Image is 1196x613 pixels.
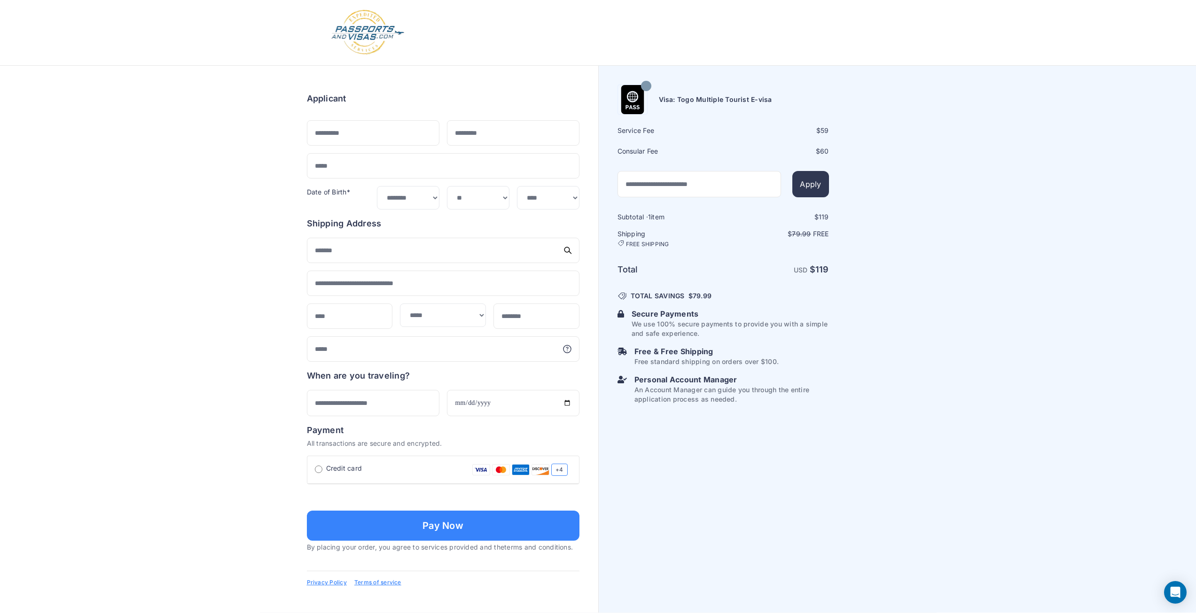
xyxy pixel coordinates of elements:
span: TOTAL SAVINGS [631,291,685,301]
img: Mastercard [492,464,510,476]
h6: Applicant [307,92,346,105]
h6: Shipping [618,229,722,248]
button: Apply [792,171,829,197]
button: Pay Now [307,511,579,541]
p: All transactions are secure and encrypted. [307,439,579,448]
div: $ [724,212,829,222]
h6: Total [618,263,722,276]
h6: Personal Account Manager [634,374,829,385]
div: Open Intercom Messenger [1164,581,1187,604]
img: Visa Card [472,464,490,476]
p: An Account Manager can guide you through the entire application process as needed. [634,385,829,404]
img: Logo [330,9,405,56]
h6: Visa: Togo Multiple Tourist E-visa [659,95,772,104]
strong: $ [810,264,829,274]
span: 60 [820,147,829,155]
span: Free [813,230,829,238]
span: Credit card [326,464,362,473]
h6: Service Fee [618,126,722,135]
a: Privacy Policy [307,579,347,586]
a: Terms of service [354,579,401,586]
span: $ [688,291,711,301]
h6: Subtotal · item [618,212,722,222]
div: $ [724,126,829,135]
a: terms and conditions [504,543,571,551]
p: By placing your order, you agree to services provided and the . [307,543,579,552]
h6: Free & Free Shipping [634,346,779,357]
label: Date of Birth* [307,188,350,196]
span: 79.99 [792,230,811,238]
p: $ [724,229,829,239]
img: Product Name [618,85,647,114]
img: Amex [512,464,530,476]
span: 79.99 [693,292,711,300]
img: Discover [532,464,549,476]
span: USD [794,266,808,274]
span: 1 [648,213,651,221]
span: 119 [819,213,829,221]
p: Free standard shipping on orders over $100. [634,357,779,366]
span: +4 [551,464,567,476]
p: We use 100% secure payments to provide you with a simple and safe experience. [632,319,829,338]
span: FREE SHIPPING [626,241,669,248]
h6: When are you traveling? [307,369,410,382]
h6: Payment [307,424,579,437]
span: 119 [815,264,829,274]
h6: Consular Fee [618,147,722,156]
div: $ [724,147,829,156]
h6: Secure Payments [632,308,829,319]
span: 59 [821,126,829,134]
h6: Shipping Address [307,217,579,230]
svg: More information [563,344,572,354]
